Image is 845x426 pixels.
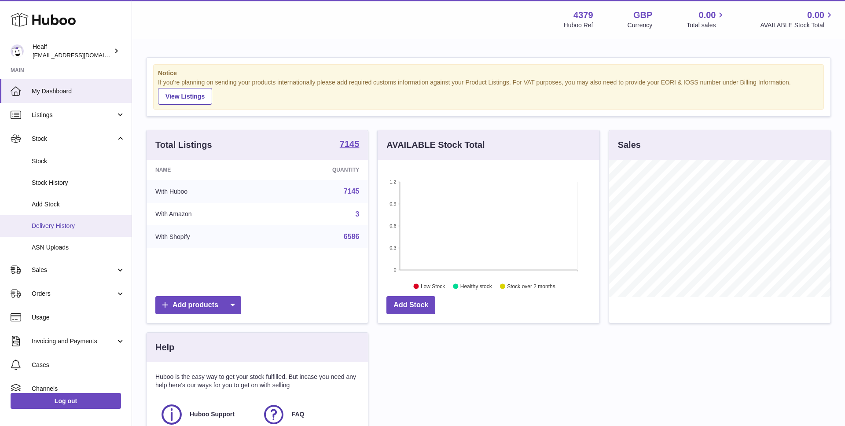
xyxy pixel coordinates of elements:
[340,140,360,150] a: 7145
[32,313,125,322] span: Usage
[32,222,125,230] span: Delivery History
[573,9,593,21] strong: 4379
[633,9,652,21] strong: GBP
[11,393,121,409] a: Log out
[460,283,492,289] text: Healthy stock
[32,179,125,187] span: Stock History
[807,9,824,21] span: 0.00
[390,201,397,206] text: 0.9
[390,223,397,228] text: 0.6
[760,21,834,29] span: AVAILABLE Stock Total
[147,203,268,226] td: With Amazon
[147,225,268,248] td: With Shopify
[158,78,819,105] div: If you're planning on sending your products internationally please add required customs informati...
[32,200,125,209] span: Add Stock
[390,245,397,250] text: 0.3
[564,21,593,29] div: Huboo Ref
[421,283,445,289] text: Low Stock
[147,160,268,180] th: Name
[340,140,360,148] strong: 7145
[268,160,368,180] th: Quantity
[158,69,819,77] strong: Notice
[147,180,268,203] td: With Huboo
[687,21,726,29] span: Total sales
[158,88,212,105] a: View Listings
[687,9,726,29] a: 0.00 Total sales
[33,43,112,59] div: Healf
[618,139,641,151] h3: Sales
[394,267,397,272] text: 0
[32,243,125,252] span: ASN Uploads
[32,266,116,274] span: Sales
[32,385,125,393] span: Channels
[32,135,116,143] span: Stock
[355,210,359,218] a: 3
[32,87,125,95] span: My Dashboard
[344,233,360,240] a: 6586
[32,361,125,369] span: Cases
[699,9,716,21] span: 0.00
[386,139,485,151] h3: AVAILABLE Stock Total
[32,290,116,298] span: Orders
[32,157,125,165] span: Stock
[390,179,397,184] text: 1.2
[344,187,360,195] a: 7145
[507,283,555,289] text: Stock over 2 months
[155,342,174,353] h3: Help
[155,296,241,314] a: Add products
[155,373,359,389] p: Huboo is the easy way to get your stock fulfilled. But incase you need any help here's our ways f...
[386,296,435,314] a: Add Stock
[11,44,24,58] img: lestat@healf.com
[628,21,653,29] div: Currency
[292,410,305,419] span: FAQ
[155,139,212,151] h3: Total Listings
[32,337,116,345] span: Invoicing and Payments
[760,9,834,29] a: 0.00 AVAILABLE Stock Total
[32,111,116,119] span: Listings
[33,51,129,59] span: [EMAIL_ADDRESS][DOMAIN_NAME]
[190,410,235,419] span: Huboo Support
